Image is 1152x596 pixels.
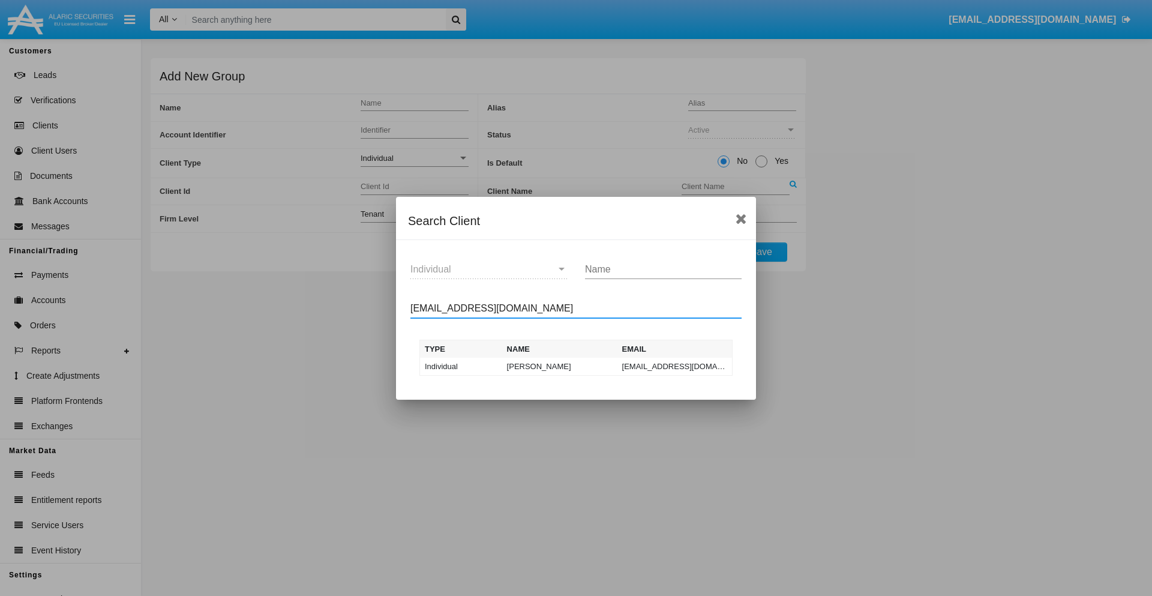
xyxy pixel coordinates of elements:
div: Search Client [408,211,744,230]
th: Email [617,340,733,358]
td: [EMAIL_ADDRESS][DOMAIN_NAME] [617,358,733,376]
td: [PERSON_NAME] [502,358,617,376]
th: Name [502,340,617,358]
span: Individual [410,264,451,274]
th: Type [420,340,502,358]
td: Individual [420,358,502,376]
